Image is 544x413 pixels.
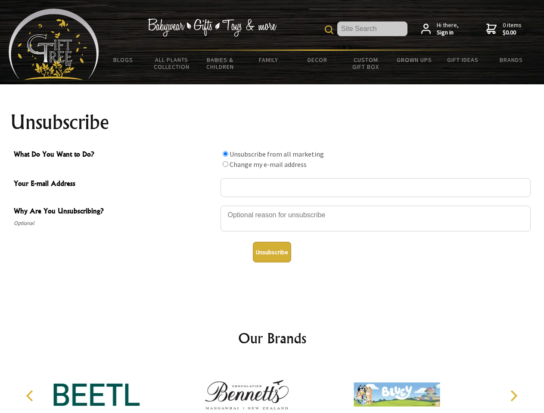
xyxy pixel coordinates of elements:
button: Previous [22,386,40,405]
button: Next [504,386,523,405]
a: Brands [487,51,536,69]
input: What Do You Want to Do? [223,161,228,167]
strong: Sign in [437,29,459,37]
a: Babies & Children [196,51,245,76]
span: What Do You Want to Do? [14,149,216,161]
a: All Plants Collection [148,51,196,76]
span: Hi there, [437,22,459,37]
strong: $0.00 [503,29,522,37]
a: 0 items$0.00 [486,22,522,37]
span: Your E-mail Address [14,178,216,191]
a: Decor [293,51,342,69]
input: What Do You Want to Do? [223,151,228,157]
input: Your E-mail Address [221,178,531,197]
a: Gift Ideas [438,51,487,69]
img: Babywear - Gifts - Toys & more [147,18,277,37]
h2: Our Brands [17,328,527,348]
a: BLOGS [99,51,148,69]
textarea: Why Are You Unsubscribing? [221,206,531,231]
button: Unsubscribe [253,242,291,262]
img: Babyware - Gifts - Toys and more... [9,9,99,80]
span: Optional [14,218,216,228]
a: Custom Gift Box [342,51,390,76]
label: Unsubscribe from all marketing [230,150,324,158]
span: Why Are You Unsubscribing? [14,206,216,218]
h1: Unsubscribe [10,112,534,133]
span: 0 items [503,21,522,37]
input: Site Search [337,22,407,36]
a: Family [245,51,293,69]
img: product search [325,25,333,34]
a: Grown Ups [390,51,438,69]
a: Hi there,Sign in [421,22,459,37]
label: Change my e-mail address [230,160,307,169]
